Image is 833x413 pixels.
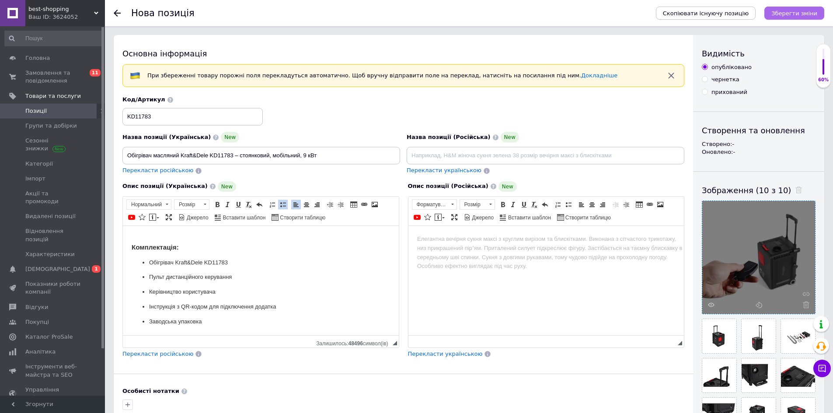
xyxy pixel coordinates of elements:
[25,250,75,258] span: Характеристики
[25,348,56,356] span: Аналітика
[412,199,457,210] a: Форматування
[114,10,121,17] div: Повернутися назад
[291,200,301,209] a: По лівому краю
[254,200,264,209] a: Повернути (Ctrl+Z)
[645,200,655,209] a: Вставити/Редагувати посилання (Ctrl+L)
[127,212,136,222] a: Додати відео з YouTube
[316,338,392,347] div: Кiлькiсть символiв
[25,212,76,220] span: Видалені позиції
[222,214,266,222] span: Вставити шаблон
[702,148,816,156] div: Оновлено: -
[460,200,486,209] span: Розмір
[408,351,483,357] span: Перекласти українською
[711,88,747,96] div: прихований
[122,147,400,164] input: Наприклад, H&M жіноча сукня зелена 38 розмір вечірня максі з блискітками
[672,338,678,347] div: Кiлькiсть символiв
[25,175,45,183] span: Імпорт
[359,200,369,209] a: Вставити/Редагувати посилання (Ctrl+L)
[655,200,665,209] a: Зображення
[407,167,481,174] span: Перекласти українською
[218,181,236,192] span: New
[25,363,81,378] span: Інструменти веб-майстра та SEO
[471,214,494,222] span: Джерело
[244,200,254,209] a: Видалити форматування
[711,63,752,71] div: опубліковано
[25,303,48,311] span: Відгуки
[577,200,586,209] a: По лівому краю
[122,48,684,59] div: Основна інформація
[174,200,201,209] span: Розмір
[174,199,209,210] a: Розмір
[450,212,459,222] a: Максимізувати
[213,212,267,222] a: Вставити шаблон
[25,386,81,402] span: Управління сайтом
[507,214,551,222] span: Вставити шаблон
[553,200,563,209] a: Вставити/видалити нумерований список
[28,13,105,21] div: Ваш ID: 3624052
[564,200,573,209] a: Вставити/видалити маркований список
[122,351,193,357] span: Перекласти російською
[164,212,174,222] a: Максимізувати
[498,181,517,192] span: New
[122,183,208,189] span: Опис позиції (Українська)
[92,265,101,273] span: 1
[25,160,53,168] span: Категорії
[564,214,611,222] span: Створити таблицю
[122,96,165,103] span: Код/Артикул
[213,200,222,209] a: Жирний (Ctrl+B)
[634,200,644,209] a: Таблиця
[279,214,325,222] span: Створити таблицю
[25,137,81,153] span: Сезонні знижки
[268,200,277,209] a: Вставити/видалити нумерований список
[221,132,239,142] span: New
[25,280,81,296] span: Показники роботи компанії
[127,200,163,209] span: Нормальний
[433,212,446,222] a: Вставити повідомлення
[460,199,495,210] a: Розмір
[407,147,684,164] input: Наприклад, H&M жіноча сукня зелена 38 розмір вечірня максі з блискітками
[702,140,816,148] div: Створено: -
[147,72,617,79] span: При збереженні товару порожні поля перекладуться автоматично. Щоб вручну відправити поле на перек...
[412,212,422,222] a: Додати відео з YouTube
[702,185,816,196] div: Зображення (10 з 10)
[126,199,171,210] a: Нормальний
[223,200,233,209] a: Курсив (Ctrl+I)
[25,69,81,85] span: Замовлення та повідомлення
[349,200,359,209] a: Таблиця
[234,200,243,209] a: Підкреслений (Ctrl+U)
[813,360,831,377] button: Чат з покупцем
[270,212,327,222] a: Створити таблицю
[25,190,81,205] span: Акції та промокоди
[463,212,495,222] a: Джерело
[122,167,193,174] span: Перекласти російською
[711,76,739,83] div: чернетка
[278,200,288,209] a: Вставити/видалити маркований список
[4,31,103,46] input: Пошук
[302,200,311,209] a: По центру
[509,200,518,209] a: Курсив (Ctrl+I)
[581,72,617,79] a: Докладніше
[25,265,90,273] span: [DEMOGRAPHIC_DATA]
[764,7,824,20] button: Зберегти зміни
[702,48,816,59] div: Видимість
[702,125,816,136] div: Створення та оновлення
[816,77,830,83] div: 60%
[663,10,749,17] span: Скопіювати існуючу позицію
[408,226,684,335] iframe: Редактор, 458BF802-B353-4F47-B9C0-AA328DDCBC63
[25,318,49,326] span: Покупці
[816,44,831,88] div: 60% Якість заповнення
[530,200,539,209] a: Видалити форматування
[348,340,362,347] span: 48496
[587,200,597,209] a: По центру
[412,200,448,209] span: Форматування
[25,54,50,62] span: Головна
[407,134,491,140] span: Назва позиції (Російська)
[122,134,211,140] span: Назва позиції (Українська)
[498,212,552,222] a: Вставити шаблон
[540,200,550,209] a: Повернути (Ctrl+Z)
[90,69,101,76] span: 11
